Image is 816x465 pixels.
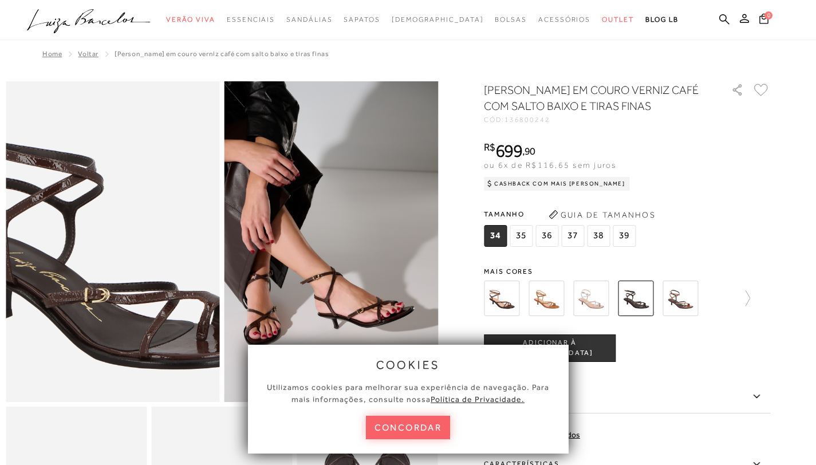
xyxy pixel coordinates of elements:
span: Tamanho [484,206,638,223]
img: SANDÁLIA DE TIRAS FINAS METALIZADA PRATA COM SALTO BAIXO [573,281,609,316]
span: Sandálias [286,15,332,23]
a: Voltar [78,50,98,58]
img: image [224,81,439,402]
a: noSubCategoriesText [344,9,380,30]
a: Home [42,50,62,58]
a: noSubCategoriesText [495,9,527,30]
span: 90 [525,145,535,157]
span: Mais cores [484,268,770,275]
img: SANDÁLIA DE TIRAS FINAS EM COURO CAFÉ COM SALTO BAIXO [484,281,519,316]
span: Outlet [602,15,634,23]
a: noSubCategoriesText [227,9,275,30]
span: 37 [561,225,584,247]
span: Bolsas [495,15,527,23]
button: concordar [366,416,451,439]
span: 699 [495,140,522,161]
span: Acessórios [538,15,590,23]
label: Descrição [484,380,770,413]
span: 34 [484,225,507,247]
span: 35 [510,225,533,247]
span: 136800242 [504,116,550,124]
div: CÓD: [484,116,713,123]
img: SANDÁLIA DE TIRAS FINAS EM COURO CARAMELO COM SALTO BAIXO [529,281,564,316]
i: R$ [484,142,495,152]
button: 0 [756,13,772,28]
div: Cashback com Mais [PERSON_NAME] [484,177,630,191]
span: [PERSON_NAME] EM COURO VERNIZ CAFÉ COM SALTO BAIXO E TIRAS FINAS [115,50,329,58]
button: Guia de Tamanhos [545,206,659,224]
span: Utilizamos cookies para melhorar sua experiência de navegação. Para mais informações, consulte nossa [267,383,549,404]
span: 0 [764,11,772,19]
span: BLOG LB [645,15,679,23]
span: cookies [376,358,440,371]
a: noSubCategoriesText [602,9,634,30]
span: Verão Viva [166,15,215,23]
img: SANDÁLIA EM COURO VERNIZ CARAMELO COM SALTO BAIXO E TIRAS FINAS [663,281,698,316]
span: Sapatos [344,15,380,23]
span: 39 [613,225,636,247]
span: 36 [535,225,558,247]
a: noSubCategoriesText [286,9,332,30]
a: Política de Privacidade. [431,395,525,404]
a: noSubCategoriesText [392,9,484,30]
a: noSubCategoriesText [166,9,215,30]
span: 38 [587,225,610,247]
img: SANDÁLIA EM COURO VERNIZ CAFÉ COM SALTO BAIXO E TIRAS FINAS [618,281,653,316]
span: Essenciais [227,15,275,23]
a: noSubCategoriesText [538,9,590,30]
h1: [PERSON_NAME] EM COURO VERNIZ CAFÉ COM SALTO BAIXO E TIRAS FINAS [484,82,699,114]
span: [DEMOGRAPHIC_DATA] [392,15,484,23]
a: BLOG LB [645,9,679,30]
span: ou 6x de R$116,65 sem juros [484,160,616,170]
i: , [522,146,535,156]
